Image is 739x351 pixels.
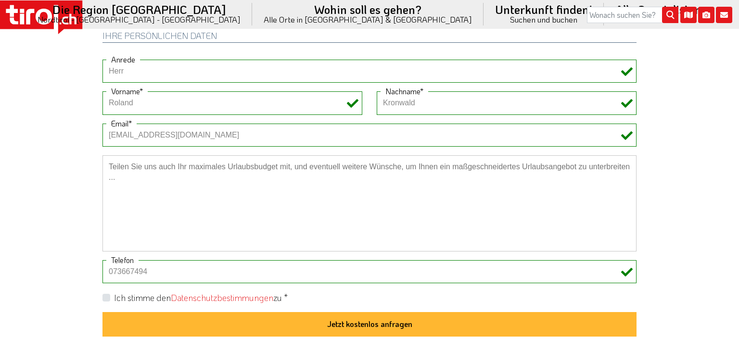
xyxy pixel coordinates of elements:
label: Ich stimme den zu * [114,292,288,304]
small: Alle Orte in [GEOGRAPHIC_DATA] & [GEOGRAPHIC_DATA] [264,15,472,24]
input: Wonach suchen Sie? [587,7,678,23]
small: Suchen und buchen [495,15,592,24]
i: Kontakt [716,7,732,23]
i: Karte öffnen [680,7,697,23]
button: Jetzt kostenlos anfragen [102,312,637,337]
a: Datenschutzbestimmungen [171,292,273,303]
h2: Ihre persönlichen Daten [102,31,637,43]
i: Fotogalerie [698,7,714,23]
small: Nordtirol - [GEOGRAPHIC_DATA] - [GEOGRAPHIC_DATA] [38,15,241,24]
